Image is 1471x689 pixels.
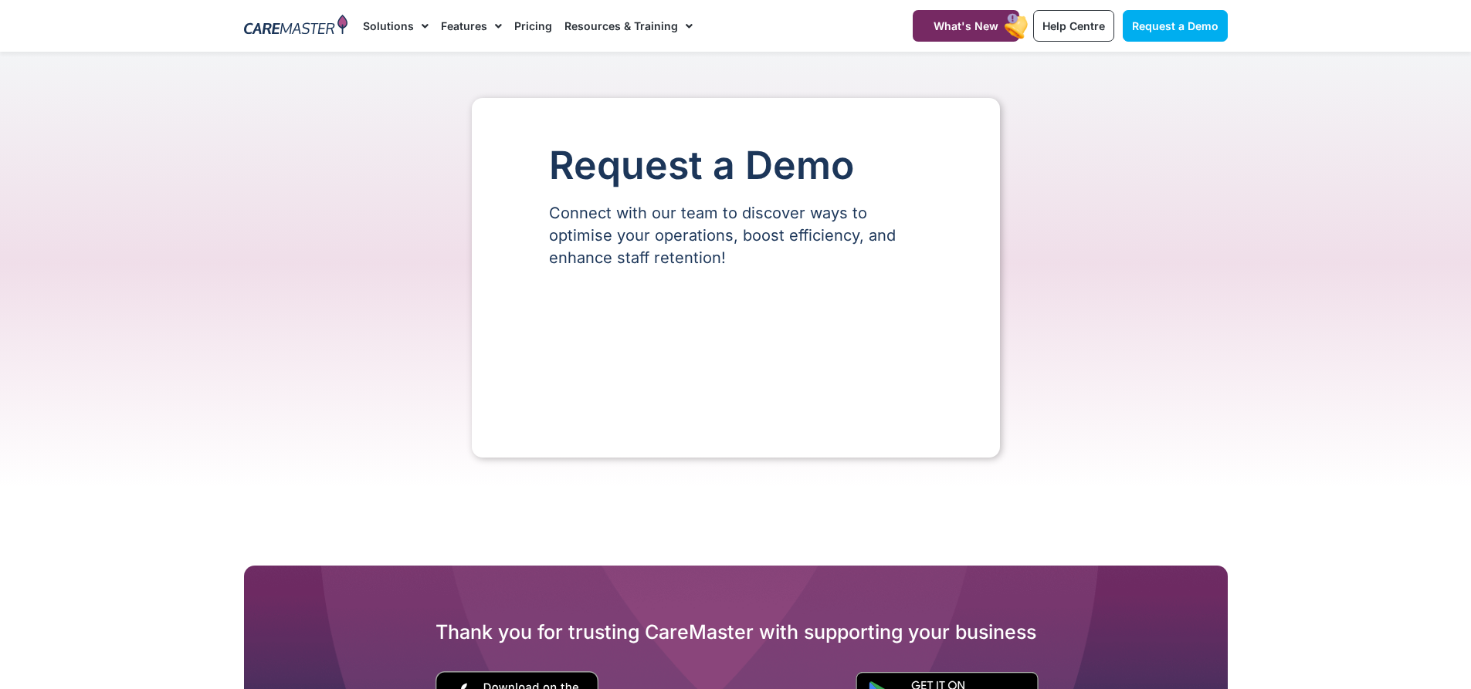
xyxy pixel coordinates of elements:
span: What's New [934,19,998,32]
a: Request a Demo [1123,10,1228,42]
span: Request a Demo [1132,19,1218,32]
p: Connect with our team to discover ways to optimise your operations, boost efficiency, and enhance... [549,202,923,269]
span: Help Centre [1042,19,1105,32]
a: What's New [913,10,1019,42]
h2: Thank you for trusting CareMaster with supporting your business [244,620,1228,644]
h1: Request a Demo [549,144,923,187]
a: Help Centre [1033,10,1114,42]
img: CareMaster Logo [244,15,348,38]
iframe: Form 0 [549,296,923,411]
